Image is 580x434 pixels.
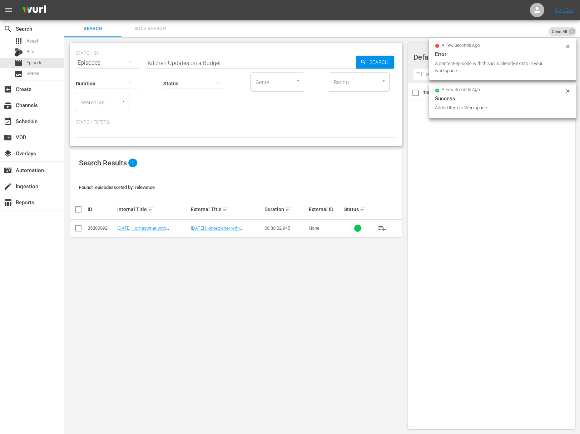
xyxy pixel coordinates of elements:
span: Automation [4,166,12,175]
span: Schedule [4,117,12,126]
div: Duration [264,205,307,214]
div: A content-episode with this id is already exists in your workspace. [435,60,563,74]
button: Open [295,78,302,84]
span: Search [69,25,117,33]
span: Asset [26,38,38,45]
div: Status [344,205,372,214]
span: sort [223,206,229,213]
span: Series [26,70,39,77]
div: Success [435,94,571,103]
p: Search Filters: [76,119,397,125]
span: 1 [128,159,137,167]
span: Episode [14,59,23,67]
div: Added Item to Workspace [435,104,563,111]
span: Create [4,85,12,94]
span: Search Results [79,159,127,167]
div: 00:30:02.945 [264,225,307,231]
button: Open [120,98,127,105]
button: Open [380,78,387,84]
span: Overlays [4,149,12,158]
span: Series [14,70,23,78]
div: Default Workspace [413,47,564,67]
span: Reports [4,198,12,207]
button: Search [356,56,394,69]
th: Title [423,83,471,103]
img: ans4CAIJ8jUAAAAAAAAAAAAAAAAAAAAAAAAgQb4GAAAAAAAAAAAAAAAAAAAAAAAAJMjXAAAAAAAAAAAAAAAAAAAAAAAAgAT5G... [17,2,51,19]
span: Channels [4,101,12,110]
span: Asset [14,37,23,45]
span: Search [367,56,394,69]
span: Clear All [549,27,571,36]
button: playlist_add [373,220,391,237]
div: External Title [191,205,262,214]
span: create [4,182,12,191]
div: Internal Title [117,205,189,214]
span: Bulk Search [126,25,174,33]
span: Search [4,25,12,33]
a: Sign Out [555,7,573,13]
span: sort [360,206,366,213]
span: a few seconds ago [442,43,480,49]
span: Found 1 episodes sorted by: relevance [79,185,155,190]
span: menu [4,6,13,14]
span: sort [148,206,154,213]
span: sort [285,206,292,213]
span: Bits [26,48,34,55]
span: Episode [26,59,43,66]
div: External ID [309,206,342,212]
span: a few seconds ago [442,87,480,93]
span: playlist_add [378,224,386,233]
a: [DATE] Homeowner with [PERSON_NAME] - Kitchen Updates on a Budget [191,225,262,241]
div: Bits [14,48,23,56]
div: Error [435,50,571,59]
div: ID [88,206,115,212]
div: 35300092 [88,225,115,231]
a: [DATE] Homeowner with [PERSON_NAME] - Season 15 - Kitchen Updates on a Budget [117,225,179,241]
span: VOD [4,133,12,142]
div: Episodes [76,53,139,73]
div: None [309,225,342,231]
